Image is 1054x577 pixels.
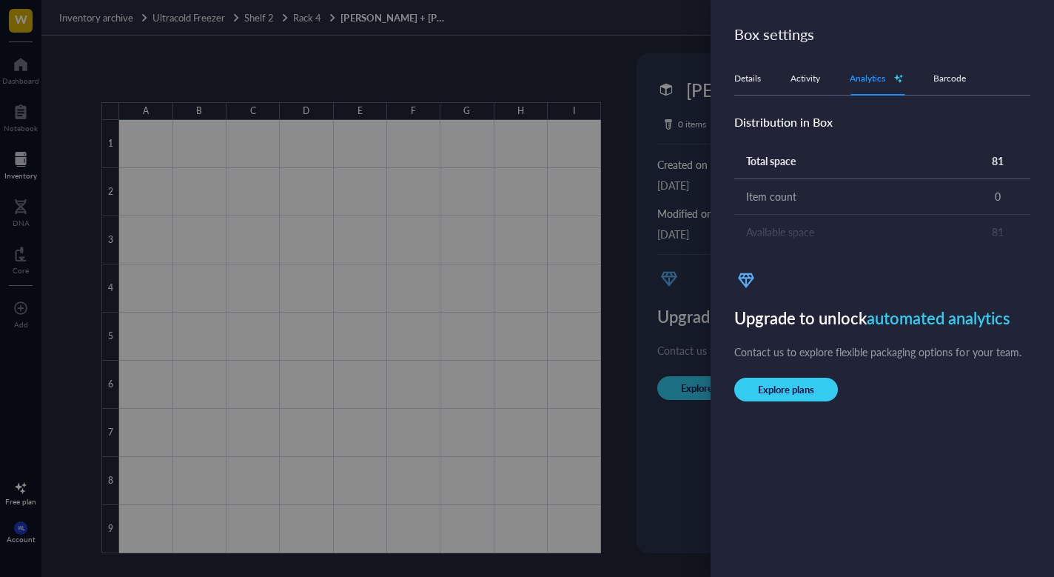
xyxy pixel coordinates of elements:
[734,24,1036,44] div: Box settings
[867,306,1011,330] span: automated analytics
[734,378,838,401] button: Explore plans
[734,143,965,179] td: Total space
[734,304,1030,332] div: Upgrade to unlock
[734,71,761,86] div: Details
[933,71,966,86] div: Barcode
[734,378,1030,401] a: Explore plans
[734,113,1030,131] div: Distribution in Box
[790,71,820,86] div: Activity
[850,71,904,86] div: Analytics
[758,383,814,396] span: Explore plans
[965,143,1030,179] td: 81
[734,344,1030,360] div: Contact us to explore flexible packaging options for your team.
